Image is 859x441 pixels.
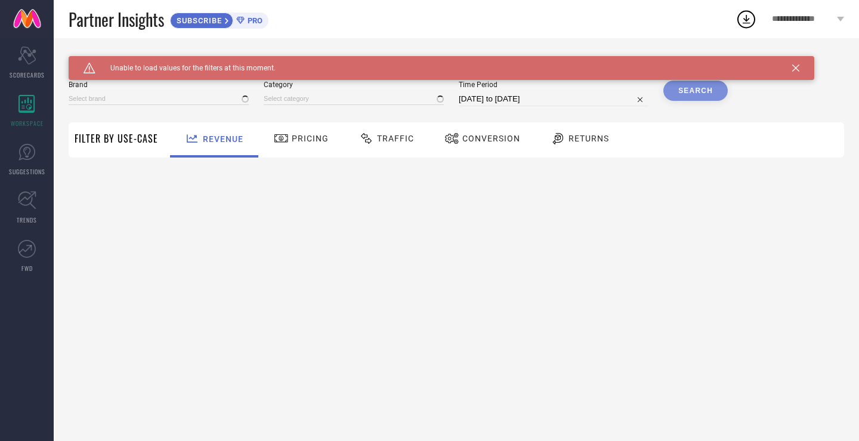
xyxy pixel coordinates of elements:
[75,131,158,146] span: Filter By Use-Case
[170,10,268,29] a: SUBSCRIBEPRO
[568,134,609,143] span: Returns
[264,81,444,89] span: Category
[377,134,414,143] span: Traffic
[171,16,225,25] span: SUBSCRIBE
[292,134,329,143] span: Pricing
[17,215,37,224] span: TRENDS
[69,92,249,105] input: Select brand
[203,134,243,144] span: Revenue
[9,167,45,176] span: SUGGESTIONS
[459,92,648,106] input: Select time period
[462,134,520,143] span: Conversion
[245,16,262,25] span: PRO
[10,70,45,79] span: SCORECARDS
[11,119,44,128] span: WORKSPACE
[95,64,276,72] span: Unable to load values for the filters at this moment.
[264,92,444,105] input: Select category
[459,81,648,89] span: Time Period
[21,264,33,273] span: FWD
[736,8,757,30] div: Open download list
[69,56,152,66] span: SYSTEM WORKSPACE
[69,7,164,32] span: Partner Insights
[69,81,249,89] span: Brand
